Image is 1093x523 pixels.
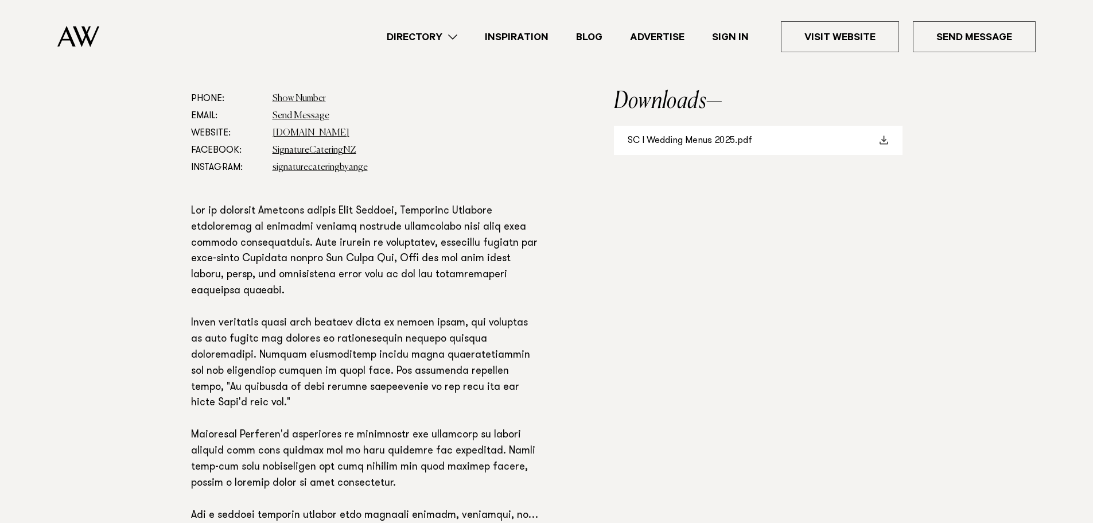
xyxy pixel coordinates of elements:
a: SC I Wedding Menus 2025.pdf [614,126,903,155]
a: Directory [373,29,471,45]
dt: Facebook: [191,142,263,159]
a: Inspiration [471,29,562,45]
dt: Website: [191,125,263,142]
a: Send Message [913,21,1036,52]
a: Send Message [273,111,329,121]
a: Show Number [273,94,326,103]
h2: Downloads [614,90,903,113]
a: [DOMAIN_NAME] [273,129,349,138]
a: SignatureCateringNZ [273,146,356,155]
dt: Phone: [191,90,263,107]
img: Auckland Weddings Logo [57,26,99,47]
a: Sign In [698,29,763,45]
dt: Instagram: [191,159,263,176]
a: Blog [562,29,616,45]
a: signaturecateringbyange [273,163,368,172]
a: Advertise [616,29,698,45]
dt: Email: [191,107,263,125]
a: Visit Website [781,21,899,52]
